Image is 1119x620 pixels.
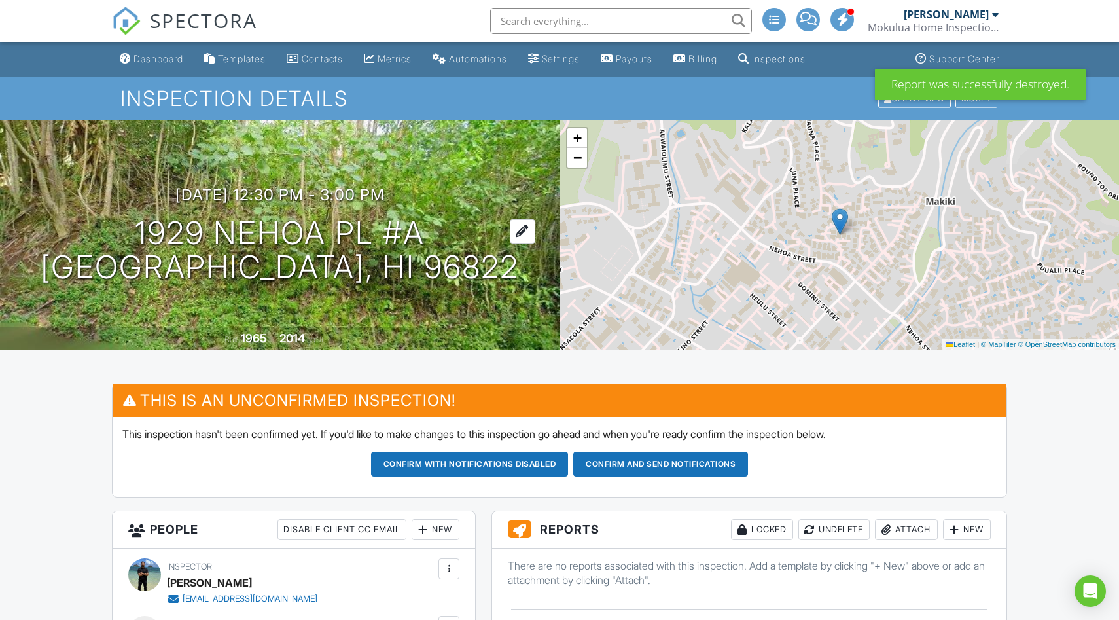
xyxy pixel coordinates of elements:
button: Confirm and send notifications [573,452,748,477]
a: Zoom in [567,128,587,148]
p: This inspection hasn't been confirmed yet. If you'd like to make changes to this inspection go ah... [122,427,997,441]
div: Payouts [616,53,652,64]
div: Attach [875,519,938,540]
a: SPECTORA [112,18,257,45]
div: New [943,519,991,540]
p: There are no reports associated with this inspection. Add a template by clicking "+ New" above or... [508,558,991,588]
div: Automations [449,53,507,64]
div: Client View [878,90,951,107]
div: Mokulua Home Inspections [868,21,999,34]
a: Metrics [359,47,417,71]
span: | [977,340,979,348]
a: Contacts [281,47,348,71]
div: 2014 [279,331,305,345]
a: Support Center [910,47,1004,71]
div: More [955,90,998,107]
a: [EMAIL_ADDRESS][DOMAIN_NAME] [167,593,317,606]
div: Inspections [752,53,806,64]
span: Built [224,335,239,344]
button: Confirm with notifications disabled [371,452,569,477]
h1: 1929 Nehoa Pl #A [GEOGRAPHIC_DATA], HI 96822 [41,216,519,285]
div: Locked [731,519,793,540]
div: Undelete [798,519,870,540]
h3: People [113,511,475,549]
div: Open Intercom Messenger [1075,575,1106,607]
div: [PERSON_NAME] [904,8,989,21]
div: [EMAIL_ADDRESS][DOMAIN_NAME] [183,594,317,604]
div: Templates [218,53,266,64]
h3: This is an Unconfirmed Inspection! [113,384,1006,416]
a: Automations (Basic) [427,47,512,71]
div: Dashboard [133,53,183,64]
a: Settings [523,47,585,71]
a: Billing [668,47,722,71]
a: Payouts [595,47,658,71]
h3: Reports [492,511,1006,549]
a: Dashboard [115,47,188,71]
div: Contacts [302,53,343,64]
div: Disable Client CC Email [277,519,406,540]
img: The Best Home Inspection Software - Spectora [112,7,141,35]
div: Support Center [929,53,999,64]
div: New [412,519,459,540]
div: Settings [542,53,580,64]
h3: [DATE] 12:30 pm - 3:00 pm [175,186,385,204]
span: − [573,149,582,166]
a: Zoom out [567,148,587,168]
a: © OpenStreetMap contributors [1018,340,1116,348]
span: Inspector [167,562,212,572]
img: Marker [832,208,848,235]
input: Search everything... [490,8,752,34]
div: 1965 [241,331,267,345]
div: Metrics [378,53,412,64]
span: sq. ft. [307,335,325,344]
div: Billing [688,53,717,64]
div: Report was successfully destroyed. [875,69,1086,100]
a: Client View [877,93,954,103]
a: Inspections [733,47,811,71]
a: Leaflet [946,340,975,348]
span: + [573,130,582,146]
div: [PERSON_NAME] [167,573,252,593]
h1: Inspection Details [120,87,999,110]
a: © MapTiler [981,340,1016,348]
span: SPECTORA [150,7,257,34]
a: Templates [199,47,271,71]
